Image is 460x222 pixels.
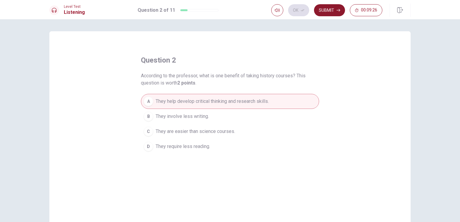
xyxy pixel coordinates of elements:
[141,109,319,124] button: BThey involve less writing.
[141,139,319,154] button: DThey require less reading.
[350,4,382,16] button: 00:09:26
[314,4,345,16] button: Submit
[156,98,269,105] span: They help develop critical thinking and research skills.
[138,7,175,14] h1: Question 2 of 11
[141,124,319,139] button: CThey are easier than science courses.
[141,55,176,65] h4: question 2
[144,97,153,106] div: A
[64,5,85,9] span: Level Test
[141,94,319,109] button: AThey help develop critical thinking and research skills.
[64,9,85,16] h1: Listening
[156,143,210,150] span: They require less reading.
[156,128,235,135] span: They are easier than science courses.
[144,142,153,151] div: D
[177,80,195,86] b: 2 points
[144,112,153,121] div: B
[156,113,209,120] span: They involve less writing.
[141,72,319,87] span: According to the professor, what is one benefit of taking history courses? This question is worth .
[144,127,153,136] div: C
[361,8,377,13] span: 00:09:26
